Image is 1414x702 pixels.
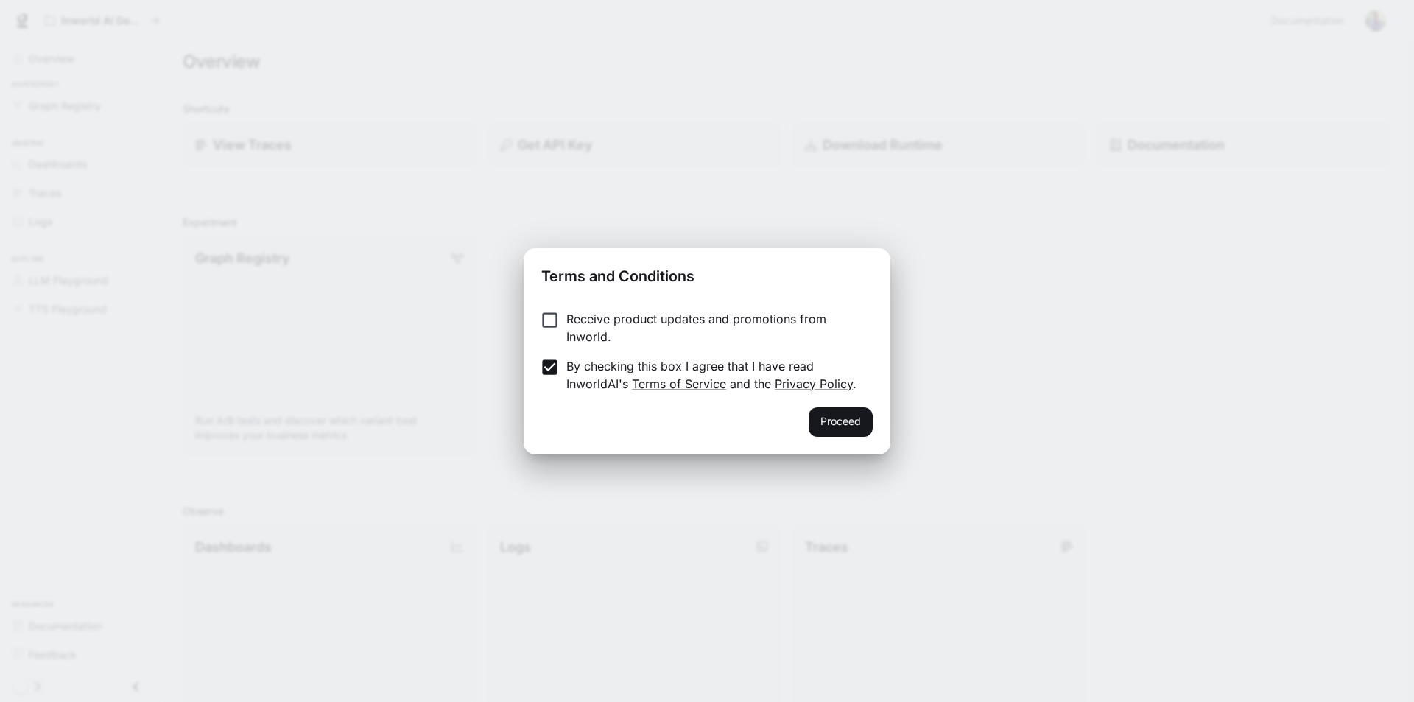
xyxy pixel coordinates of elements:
p: By checking this box I agree that I have read InworldAI's and the . [566,357,861,393]
button: Proceed [809,407,873,437]
h2: Terms and Conditions [524,248,890,298]
a: Privacy Policy [775,376,853,391]
a: Terms of Service [632,376,726,391]
p: Receive product updates and promotions from Inworld. [566,310,861,345]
